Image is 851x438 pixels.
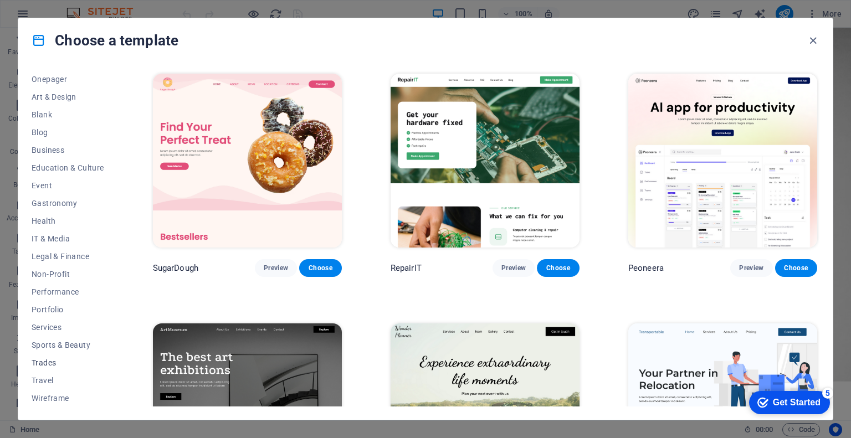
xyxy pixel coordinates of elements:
button: Performance [32,283,104,301]
button: Onepager [32,70,104,88]
button: Preview [493,259,535,277]
span: Legal & Finance [32,252,104,261]
span: Choose [546,264,570,272]
button: Trades [32,354,104,372]
img: RepairIT [391,74,580,248]
button: Choose [537,259,579,277]
span: Services [32,323,104,332]
span: Blog [32,128,104,137]
button: Non-Profit [32,265,104,283]
span: Choose [308,264,332,272]
button: Choose [299,259,341,277]
span: Travel [32,376,104,385]
div: Get Started 5 items remaining, 0% complete [9,6,90,29]
span: Preview [264,264,288,272]
button: Gastronomy [32,194,104,212]
span: Art & Design [32,92,104,101]
span: Preview [739,264,763,272]
span: Portfolio [32,305,104,314]
span: Education & Culture [32,163,104,172]
span: Preview [501,264,526,272]
button: Preview [255,259,297,277]
span: Event [32,181,104,190]
span: Health [32,217,104,225]
button: Choose [775,259,817,277]
span: IT & Media [32,234,104,243]
span: Wireframe [32,394,104,403]
button: Education & Culture [32,159,104,177]
button: Services [32,318,104,336]
span: Business [32,146,104,154]
button: Blog [32,123,104,141]
div: 5 [82,2,93,13]
img: Peoneera [628,74,817,248]
button: Event [32,177,104,194]
button: Travel [32,372,104,389]
span: Trades [32,358,104,367]
span: Choose [784,264,808,272]
button: IT & Media [32,230,104,248]
span: Gastronomy [32,199,104,208]
div: Get Started [33,12,80,22]
p: RepairIT [391,262,422,274]
button: Business [32,141,104,159]
span: Performance [32,287,104,296]
h4: Choose a template [32,32,178,49]
span: Non-Profit [32,270,104,279]
button: Blank [32,106,104,123]
button: Art & Design [32,88,104,106]
button: Portfolio [32,301,104,318]
span: Sports & Beauty [32,341,104,349]
span: Blank [32,110,104,119]
img: SugarDough [153,74,342,248]
button: Preview [730,259,772,277]
span: Onepager [32,75,104,84]
button: Sports & Beauty [32,336,104,354]
p: SugarDough [153,262,198,274]
button: Health [32,212,104,230]
button: Wireframe [32,389,104,407]
button: Legal & Finance [32,248,104,265]
p: Peoneera [628,262,664,274]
